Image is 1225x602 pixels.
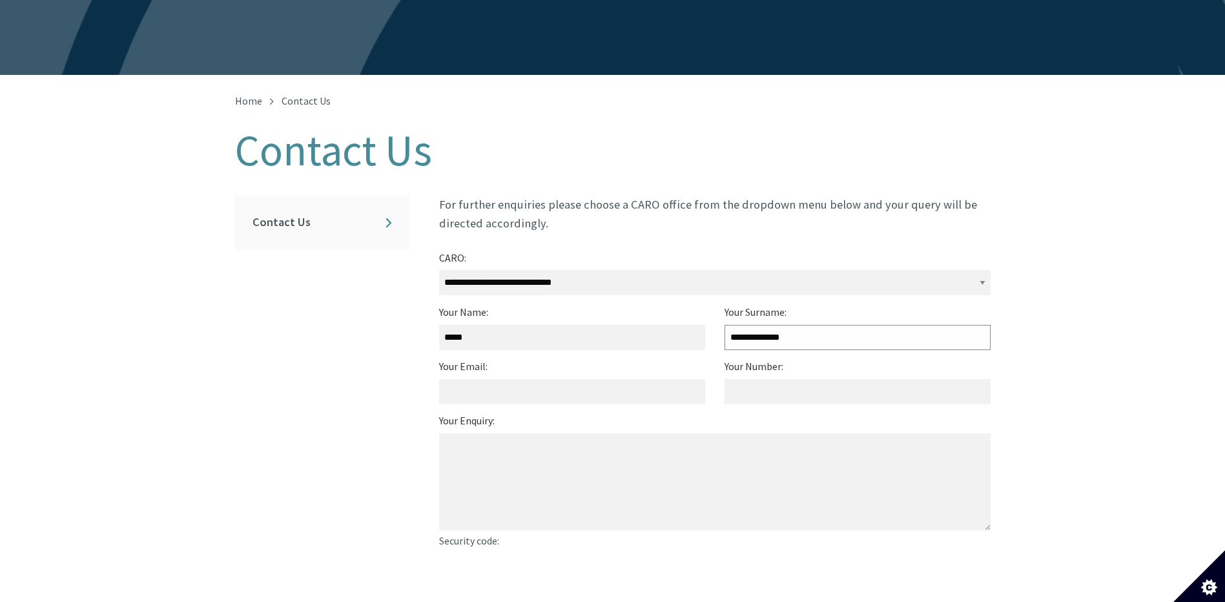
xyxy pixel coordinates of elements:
label: CARO: [439,249,466,267]
label: Your Email: [439,357,488,376]
span: Contact Us [282,94,331,107]
button: Set cookie preferences [1173,550,1225,602]
iframe: reCAPTCHA [439,548,635,599]
label: Your Surname: [725,303,787,322]
h1: Contact Us [235,127,991,174]
a: Home [235,94,262,107]
span: Security code: [439,534,499,547]
label: Your Name: [439,303,488,322]
label: Your Enquiry: [439,411,495,430]
p: For further enquiries please choose a CARO office from the dropdown menu below and your query wil... [439,195,991,233]
a: Contact Us [251,207,394,238]
label: Your Number: [725,357,783,376]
